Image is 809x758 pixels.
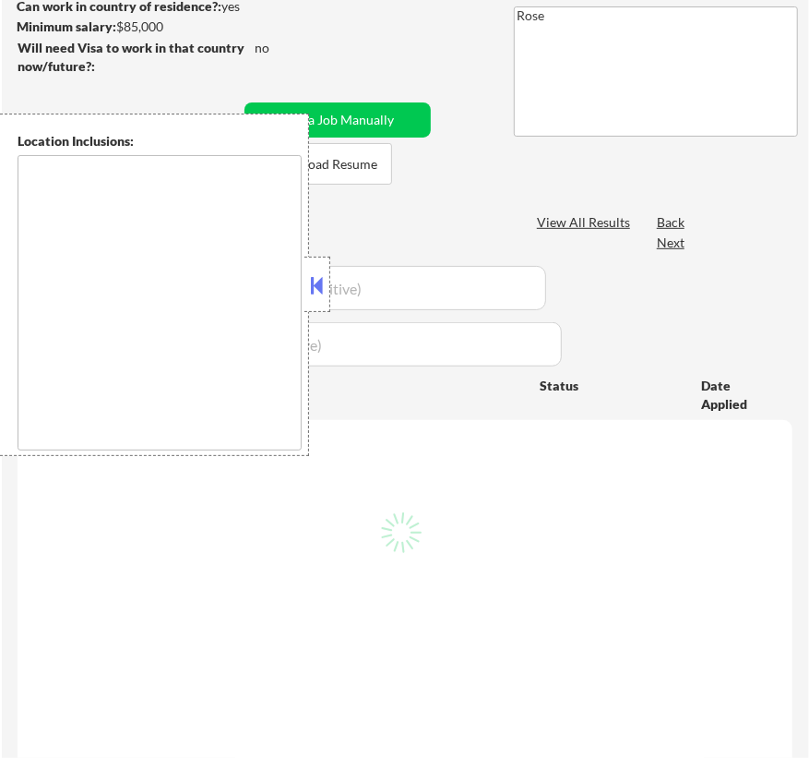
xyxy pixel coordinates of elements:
[124,322,562,367] input: Search by title (case sensitive)
[540,368,674,402] div: Status
[657,234,686,252] div: Next
[131,266,546,310] input: Search by company (case sensitive)
[17,18,324,36] div: $85,000
[255,39,307,57] div: no
[244,102,431,138] button: Add a Job Manually
[252,377,522,395] div: Title
[18,132,302,150] div: Location Inclusions:
[701,377,770,413] div: Date Applied
[657,213,686,232] div: Back
[537,213,636,232] div: View All Results
[18,40,247,74] strong: Will need Visa to work in that country now/future?:
[17,18,116,34] strong: Minimum salary:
